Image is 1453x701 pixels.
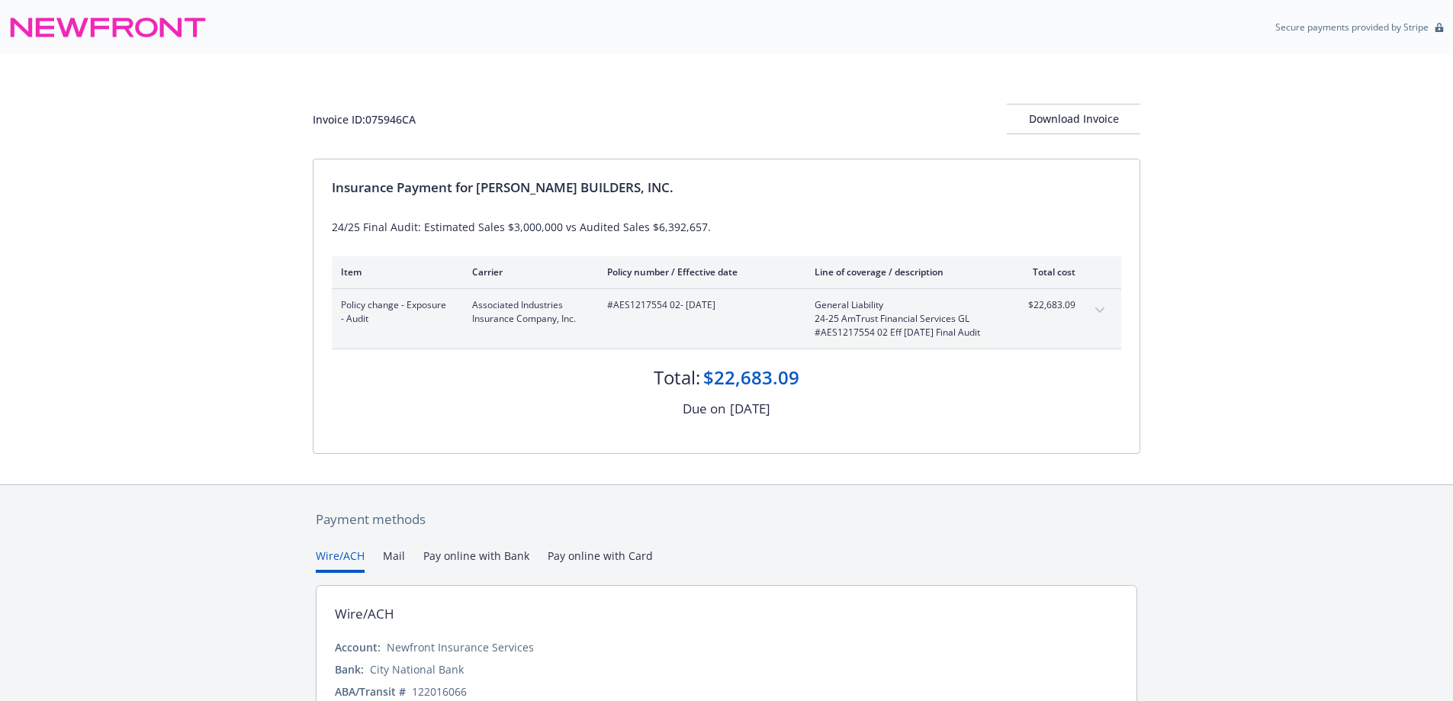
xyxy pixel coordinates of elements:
[815,298,994,339] span: General Liability24-25 AmTrust Financial Services GL #AES1217554 02 Eff [DATE] Final Audit
[332,289,1121,349] div: Policy change - Exposure - AuditAssociated Industries Insurance Company, Inc.#AES1217554 02- [DAT...
[815,265,994,278] div: Line of coverage / description
[1018,265,1075,278] div: Total cost
[1007,105,1140,133] div: Download Invoice
[341,298,448,326] span: Policy change - Exposure - Audit
[313,111,416,127] div: Invoice ID: 075946CA
[548,548,653,573] button: Pay online with Card
[607,265,790,278] div: Policy number / Effective date
[412,683,467,699] div: 122016066
[815,298,994,312] span: General Liability
[607,298,790,312] span: #AES1217554 02 - [DATE]
[703,365,799,391] div: $22,683.09
[472,298,583,326] span: Associated Industries Insurance Company, Inc.
[335,604,394,624] div: Wire/ACH
[332,178,1121,198] div: Insurance Payment for [PERSON_NAME] BUILDERS, INC.
[815,312,994,339] span: 24-25 AmTrust Financial Services GL #AES1217554 02 Eff [DATE] Final Audit
[1275,21,1429,34] p: Secure payments provided by Stripe
[472,265,583,278] div: Carrier
[1088,298,1112,323] button: expand content
[654,365,700,391] div: Total:
[332,219,1121,235] div: 24/25 Final Audit: Estimated Sales $3,000,000 vs Audited Sales $6,392,657.
[383,548,405,573] button: Mail
[423,548,529,573] button: Pay online with Bank
[316,510,1137,529] div: Payment methods
[370,661,464,677] div: City National Bank
[341,265,448,278] div: Item
[335,683,406,699] div: ABA/Transit #
[683,399,725,419] div: Due on
[335,661,364,677] div: Bank:
[1018,298,1075,312] span: $22,683.09
[1007,104,1140,134] button: Download Invoice
[316,548,365,573] button: Wire/ACH
[387,639,534,655] div: Newfront Insurance Services
[730,399,770,419] div: [DATE]
[335,639,381,655] div: Account:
